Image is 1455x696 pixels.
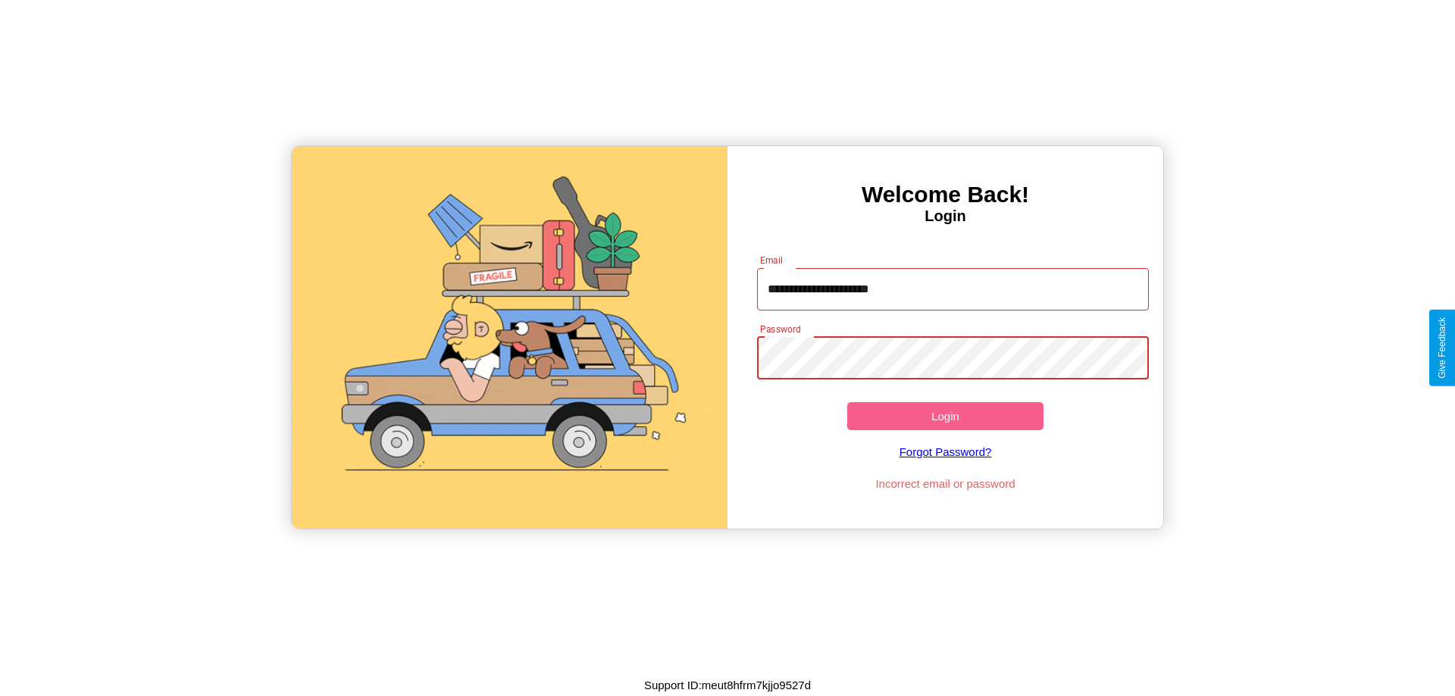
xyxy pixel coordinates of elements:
img: gif [292,146,727,529]
button: Login [847,402,1044,430]
div: Give Feedback [1437,317,1447,379]
p: Incorrect email or password [749,473,1142,494]
a: Forgot Password? [749,430,1142,473]
h3: Welcome Back! [727,182,1163,208]
label: Email [760,254,784,267]
label: Password [760,323,800,336]
h4: Login [727,208,1163,225]
p: Support ID: meut8hfrm7kjjo9527d [644,675,811,695]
